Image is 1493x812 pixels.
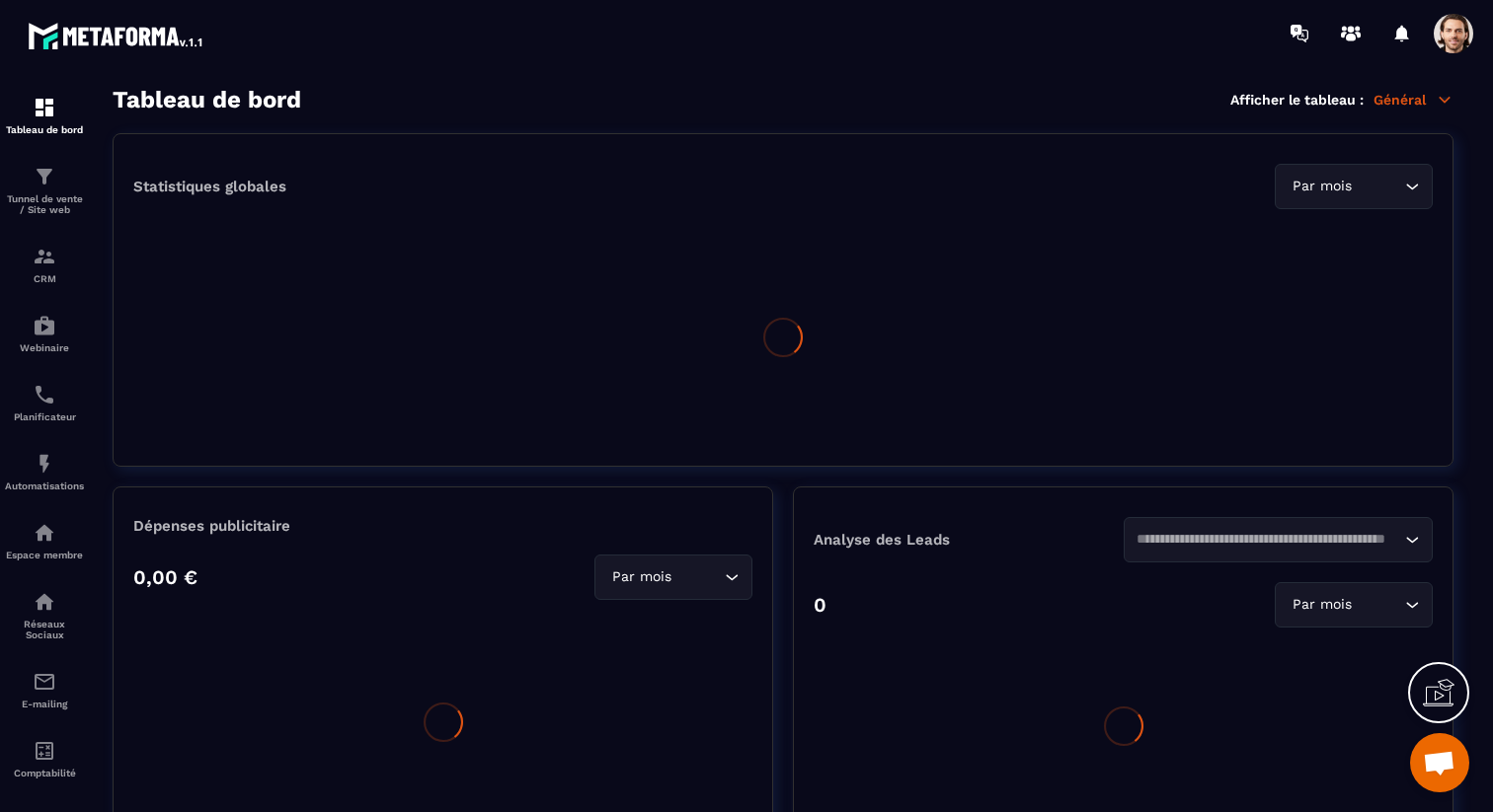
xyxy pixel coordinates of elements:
[1410,733,1469,792] a: Ouvrir le chat
[1275,582,1433,627] div: Search for option
[5,342,84,353] p: Webinaire
[5,724,84,793] a: accountantaccountantComptabilité
[1288,594,1356,616] span: Par mois
[5,124,84,135] p: Tableau de bord
[5,619,84,640] p: Réseaux Sociaux
[1374,91,1454,109] p: Général
[5,506,84,575] a: automationsautomationsEspace membre
[33,314,56,337] img: automations
[5,575,84,655] a: social-networksocial-networkRéseaux Sociaux
[1124,517,1434,562] div: Search for option
[33,245,56,268] img: formation
[5,437,84,506] a: automationsautomationsAutomatisations
[33,96,56,119] img: formation
[5,193,84,215] p: Tunnel de vente / Site web
[33,590,56,614] img: social-network
[33,383,56,406] img: scheduler
[133,517,752,535] p: Dépenses publicitaire
[5,655,84,724] a: emailemailE-mailing
[5,368,84,437] a: schedulerschedulerPlanificateur
[607,566,675,588] span: Par mois
[33,670,56,694] img: email
[113,86,301,113] h3: Tableau de bord
[5,273,84,284] p: CRM
[5,81,84,150] a: formationformationTableau de bord
[5,411,84,422] p: Planificateur
[1288,176,1356,197] span: Par mois
[1356,594,1400,616] input: Search for option
[814,531,1124,549] p: Analyse des Leads
[5,699,84,709] p: E-mailing
[1230,92,1364,108] p: Afficher le tableau :
[1356,176,1400,197] input: Search for option
[5,550,84,560] p: Espace membre
[1137,529,1401,551] input: Search for option
[33,165,56,188] img: formation
[28,18,205,53] img: logo
[1275,164,1433,209] div: Search for option
[33,521,56,545] img: automations
[814,593,826,617] p: 0
[5,768,84,778] p: Comptabilité
[33,452,56,476] img: automations
[33,739,56,763] img: accountant
[5,230,84,299] a: formationformationCRM
[5,150,84,230] a: formationformationTunnel de vente / Site web
[5,299,84,368] a: automationsautomationsWebinaire
[594,554,752,600] div: Search for option
[133,565,197,589] p: 0,00 €
[675,566,720,588] input: Search for option
[5,480,84,491] p: Automatisations
[133,178,286,195] p: Statistiques globales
